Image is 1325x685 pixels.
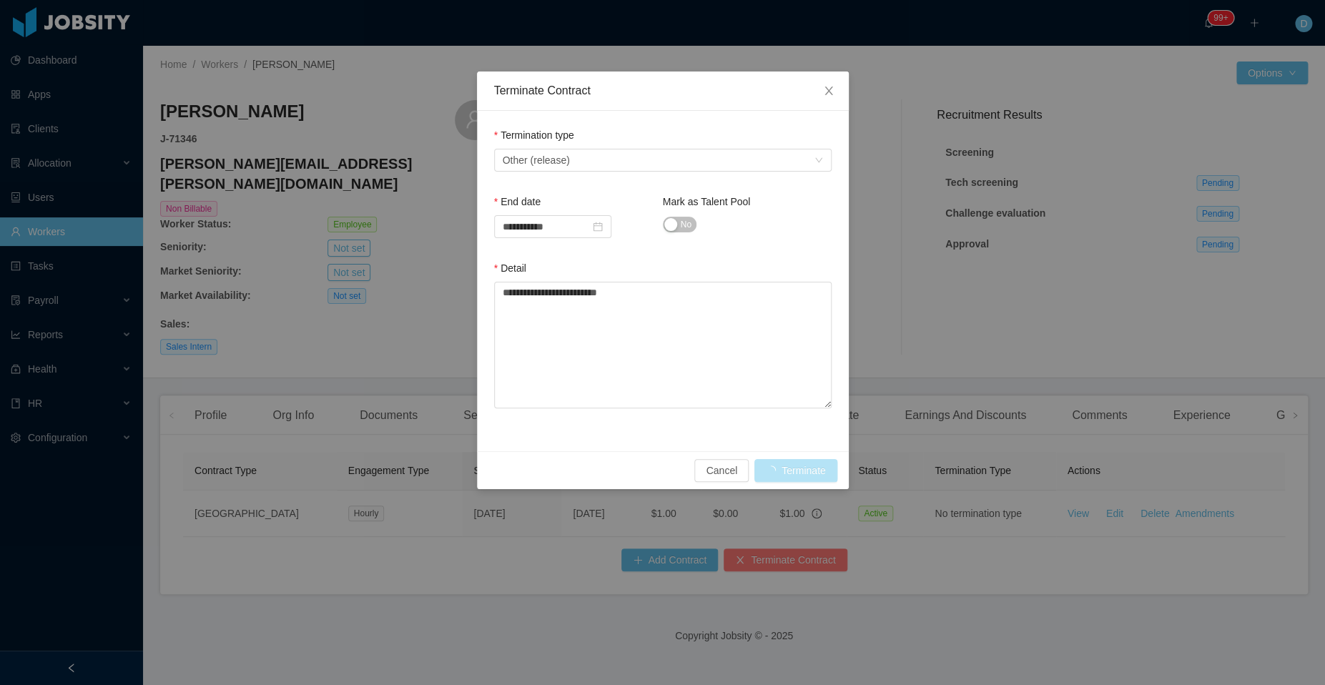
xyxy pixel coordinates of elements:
button: Close [809,72,849,112]
i: icon: calendar [593,222,603,232]
i: icon: close [823,85,834,97]
button: Cancel [694,459,749,482]
label: End date [494,196,541,207]
label: Termination type [494,129,574,141]
span: No [681,217,691,232]
div: Terminate Contract [494,83,832,99]
label: Mark as Talent Pool [663,196,751,207]
label: Detail [494,262,526,274]
i: icon: down [814,156,823,166]
span: Other (release) [503,149,570,171]
button: Mark as Talent Pool [663,217,696,232]
textarea: Detail [494,282,832,408]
